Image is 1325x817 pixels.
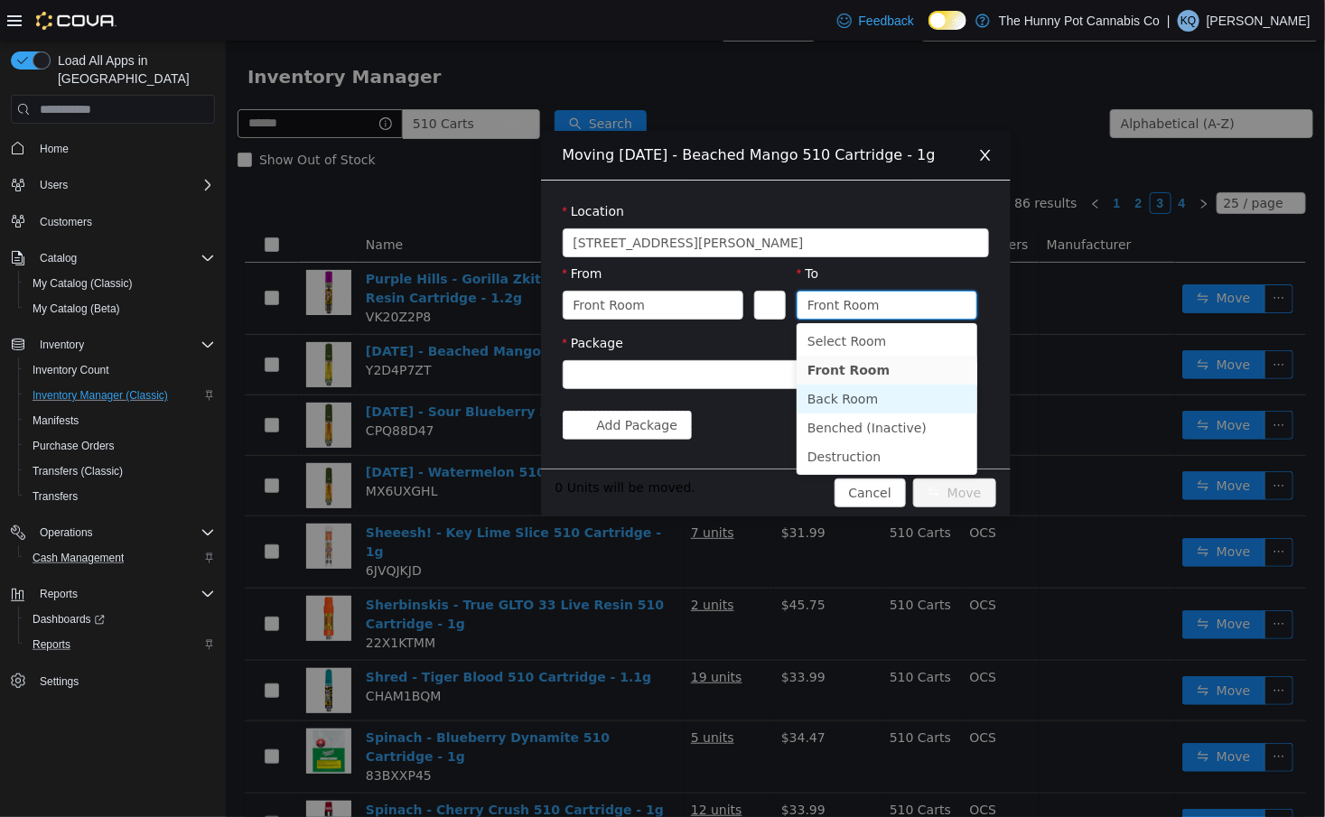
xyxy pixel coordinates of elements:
span: Operations [33,522,215,543]
a: Reports [25,634,78,655]
p: [PERSON_NAME] [1207,10,1311,32]
span: Feedback [859,12,914,30]
span: Catalog [40,251,77,265]
span: Home [33,136,215,159]
a: Transfers (Classic) [25,460,130,482]
span: Inventory [40,338,84,352]
li: Benched (Inactive) [571,373,751,402]
button: Operations [33,522,100,543]
span: Manifests [33,413,79,428]
div: Front Room [582,251,654,278]
button: My Catalog (Classic) [18,271,222,296]
span: Inventory Count [33,363,109,377]
button: Reports [33,583,85,605]
input: Dark Mode [928,11,966,30]
a: Transfers [25,486,85,507]
button: Catalog [33,247,84,269]
span: Customers [40,215,92,229]
button: Reports [18,632,222,657]
a: Purchase Orders [25,435,122,457]
label: To [571,226,593,240]
span: 0 Units will be moved. [330,438,471,457]
span: Transfers [25,486,215,507]
button: icon: swapMove [687,438,770,467]
button: Inventory Manager (Classic) [18,383,222,408]
span: Operations [40,525,93,540]
span: Purchase Orders [33,439,115,453]
i: icon: down [730,259,741,272]
a: Manifests [25,410,86,432]
span: Transfers (Classic) [25,460,215,482]
button: Transfers [18,484,222,509]
button: Cancel [609,438,680,467]
span: My Catalog (Beta) [25,298,215,320]
div: Kobee Quinn [1178,10,1199,32]
span: KQ [1180,10,1196,32]
span: 100 Jamieson Pkwy [348,189,578,216]
li: Select Room [571,286,751,315]
a: Cash Management [25,547,131,569]
span: Users [40,178,68,192]
button: Swap [528,250,560,279]
span: Settings [33,670,215,692]
span: Settings [40,674,79,689]
span: Transfers [33,489,78,504]
span: My Catalog (Beta) [33,302,120,316]
button: My Catalog (Beta) [18,296,222,321]
span: Customers [33,210,215,233]
a: Dashboards [25,608,112,630]
span: Reports [40,587,78,601]
i: icon: down [496,259,507,272]
a: Inventory Manager (Classic) [25,385,175,406]
nav: Complex example [11,127,215,741]
a: Dashboards [18,607,222,632]
a: Customers [33,211,99,233]
span: Inventory Manager (Classic) [25,385,215,406]
button: Manifests [18,408,222,433]
span: Dashboards [33,612,105,627]
span: My Catalog (Classic) [33,276,133,291]
div: Moving [DATE] - Beached Mango 510 Cartridge - 1g [337,105,763,125]
div: Front Room [348,251,420,278]
span: Reports [33,637,70,652]
span: Inventory [33,334,215,356]
i: icon: down [742,197,752,209]
span: Users [33,174,215,196]
label: Location [337,163,399,178]
i: icon: close [752,107,767,122]
span: Load All Apps in [GEOGRAPHIC_DATA] [51,51,215,88]
button: Users [4,172,222,198]
a: Settings [33,671,86,692]
a: Inventory Count [25,359,117,381]
a: Feedback [830,3,921,39]
button: icon: plusAdd Package [337,370,467,399]
button: Operations [4,520,222,545]
span: Cash Management [25,547,215,569]
a: My Catalog (Classic) [25,273,140,294]
button: Reports [4,581,222,607]
span: Transfers (Classic) [33,464,123,478]
button: Settings [4,668,222,694]
span: My Catalog (Classic) [25,273,215,294]
button: Cash Management [18,545,222,571]
li: Destruction [571,402,751,431]
button: Catalog [4,246,222,271]
a: My Catalog (Beta) [25,298,127,320]
li: Back Room [571,344,751,373]
button: Purchase Orders [18,433,222,459]
span: Dashboards [25,608,215,630]
p: The Hunny Pot Cannabis Co [999,10,1160,32]
span: Reports [33,583,215,605]
span: Catalog [33,247,215,269]
button: Inventory Count [18,357,222,383]
button: Inventory [33,334,91,356]
button: Home [4,135,222,161]
button: Users [33,174,75,196]
span: Dark Mode [928,30,929,31]
span: Inventory Count [25,359,215,381]
a: Home [33,138,76,160]
span: Manifests [25,410,215,432]
p: | [1167,10,1171,32]
span: Purchase Orders [25,435,215,457]
button: Transfers (Classic) [18,459,222,484]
